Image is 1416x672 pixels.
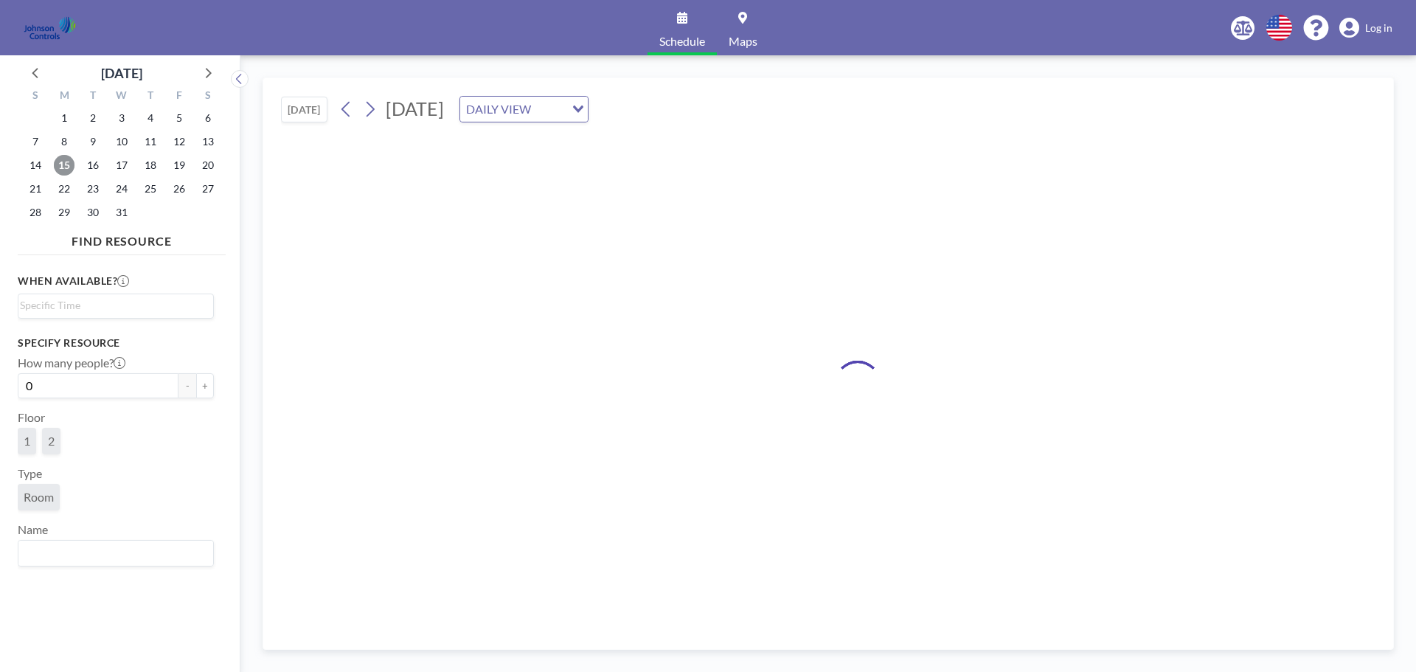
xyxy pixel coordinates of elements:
span: Thursday, December 25, 2025 [140,179,161,199]
div: M [50,87,79,106]
span: Monday, December 1, 2025 [54,108,74,128]
span: Saturday, December 13, 2025 [198,131,218,152]
span: Monday, December 15, 2025 [54,155,74,176]
label: Type [18,466,42,481]
span: Wednesday, December 3, 2025 [111,108,132,128]
span: Monday, December 8, 2025 [54,131,74,152]
span: Sunday, December 21, 2025 [25,179,46,199]
span: Monday, December 29, 2025 [54,202,74,223]
span: Saturday, December 27, 2025 [198,179,218,199]
span: Monday, December 22, 2025 [54,179,74,199]
span: Friday, December 5, 2025 [169,108,190,128]
label: Floor [18,410,45,425]
div: F [164,87,193,106]
input: Search for option [20,544,205,563]
span: Wednesday, December 17, 2025 [111,155,132,176]
span: Friday, December 19, 2025 [169,155,190,176]
h4: FIND RESOURCE [18,228,226,249]
span: Log in [1365,21,1392,35]
input: Search for option [535,100,563,119]
div: S [21,87,50,106]
label: How many people? [18,356,125,370]
span: Saturday, December 20, 2025 [198,155,218,176]
span: Sunday, December 14, 2025 [25,155,46,176]
span: Tuesday, December 2, 2025 [83,108,103,128]
img: organization-logo [24,13,76,43]
span: Saturday, December 6, 2025 [198,108,218,128]
h3: Specify resource [18,336,214,350]
span: Schedule [659,35,705,47]
div: Search for option [460,97,588,122]
span: Friday, December 12, 2025 [169,131,190,152]
span: Tuesday, December 23, 2025 [83,179,103,199]
span: Tuesday, December 9, 2025 [83,131,103,152]
div: Search for option [18,541,213,566]
label: Name [18,522,48,537]
span: Tuesday, December 30, 2025 [83,202,103,223]
span: Wednesday, December 31, 2025 [111,202,132,223]
span: Maps [729,35,757,47]
a: Log in [1339,18,1392,38]
div: T [136,87,164,106]
button: - [178,373,196,398]
span: Thursday, December 11, 2025 [140,131,161,152]
span: 2 [48,434,55,448]
span: Sunday, December 7, 2025 [25,131,46,152]
div: S [193,87,222,106]
button: [DATE] [281,97,327,122]
div: Search for option [18,294,213,316]
span: Wednesday, December 24, 2025 [111,179,132,199]
div: [DATE] [101,63,142,83]
span: Room [24,490,54,505]
span: Wednesday, December 10, 2025 [111,131,132,152]
div: T [79,87,108,106]
span: Tuesday, December 16, 2025 [83,155,103,176]
span: [DATE] [386,97,444,119]
span: 1 [24,434,30,448]
span: DAILY VIEW [463,100,534,119]
button: + [196,373,214,398]
span: Friday, December 26, 2025 [169,179,190,199]
span: Thursday, December 4, 2025 [140,108,161,128]
input: Search for option [20,297,205,314]
div: W [108,87,136,106]
span: Sunday, December 28, 2025 [25,202,46,223]
span: Thursday, December 18, 2025 [140,155,161,176]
